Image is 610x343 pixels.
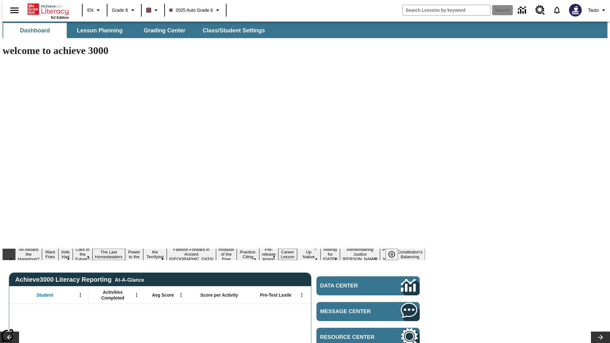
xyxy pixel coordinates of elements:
[297,244,321,265] button: Slide 13 Cooking Up Native Traditions
[260,292,292,298] span: Pre-Test Lexile
[200,292,238,298] span: Score per Activity
[203,27,265,34] span: Class/Student Settings
[144,4,162,16] button: Class color is dark brown. Change class color
[85,4,105,16] button: Language: EN, Select a language
[385,249,404,260] div: Pause
[76,290,85,300] button: Open Menu
[321,246,340,262] button: Slide 14 Hooray for Constitution Day!
[514,2,532,19] a: Data Center
[586,4,610,16] button: Profile/Settings
[133,23,196,38] button: Grading Center
[591,332,610,343] button: Lesson carousel, Next
[3,23,271,38] div: SubNavbar
[112,7,128,14] span: Grade 6
[385,249,398,260] button: Pause
[320,334,382,340] span: Resource Center
[20,27,50,34] span: Dashboard
[588,7,599,14] span: Tauto
[92,249,125,260] button: Slide 5 The Last Homesteaders
[320,308,382,315] span: Message Center
[167,246,216,262] button: Slide 8 Fashion Forward in Ancient Rome
[569,4,582,17] img: Avatar
[565,2,586,18] button: Select a new avatar
[125,244,144,265] button: Slide 6 Solar Power to the People
[73,246,92,262] button: Slide 4 Cars of the Future?
[51,16,69,19] span: NJ Edition
[532,2,549,19] a: Resource Center, Will open in new tab
[5,1,24,20] button: Open side menu
[320,283,380,289] span: Data Center
[403,5,490,15] input: search field
[549,2,565,18] a: Notifications
[3,45,425,57] h1: welcome to achieve 3000
[340,246,380,262] button: Slide 15 Remembering Justice O'Connor
[92,289,134,301] span: Activities Completed
[316,302,420,321] a: Message Center
[3,22,607,38] div: SubNavbar
[144,27,185,34] span: Grading Center
[109,4,139,16] button: Grade: Grade 6, Select a grade
[68,23,132,38] button: Lesson Planning
[316,276,420,295] a: Data Center
[115,276,144,283] div: At-A-Glance
[198,23,270,38] button: Class/Student Settings
[15,246,42,262] button: Slide 1 All Aboard the Hyperloop?
[297,290,307,300] button: Open Menu
[132,290,141,300] button: Open Menu
[395,244,425,265] button: Slide 17 The Constitution's Balancing Act
[3,23,67,38] button: Dashboard
[77,27,123,34] span: Lesson Planning
[37,292,53,298] span: Student
[259,246,278,262] button: Slide 11 Pre-release lesson
[167,4,224,16] button: Class: 2025 Auto Grade 6, Select your class
[237,244,259,265] button: Slide 10 Mixed Practice: Citing Evidence
[380,246,395,262] button: Slide 16 Point of View
[176,290,186,300] button: Open Menu
[216,241,237,267] button: Slide 9 The Invasion of the Free CD
[143,244,167,265] button: Slide 7 Attack of the Terrifying Tomatoes
[28,2,69,19] div: Home
[58,239,73,270] button: Slide 3 Dirty Jobs Kids Had To Do
[87,7,93,14] span: EN
[28,3,69,16] a: Home
[15,276,144,283] span: Achieve3000 Literacy Reporting
[152,292,174,298] span: Avg Score
[42,239,58,270] button: Slide 2 Do You Want Fries With That?
[278,249,297,260] button: Slide 12 Career Lesson
[169,7,213,14] span: 2025 Auto Grade 6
